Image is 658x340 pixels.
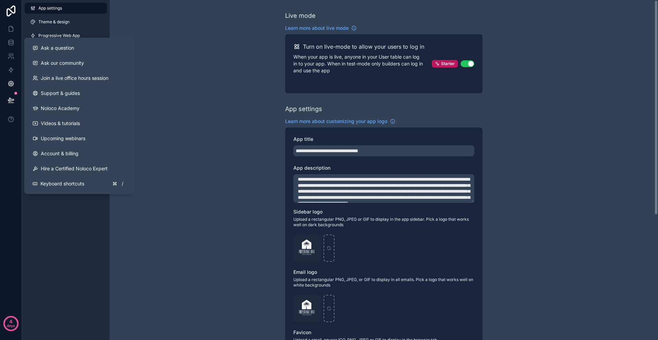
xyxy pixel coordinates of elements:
[7,321,15,330] p: days
[285,25,349,32] span: Learn more about live mode
[41,45,74,51] span: Ask a question
[293,53,432,74] p: When your app is live, anyone in your User table can log in to your app. When in test-mode only b...
[41,120,80,127] span: Videos & tutorials
[41,150,78,157] span: Account & billing
[27,116,131,131] a: Videos & tutorials
[285,118,387,125] span: Learn more about customizing your app logo
[41,90,80,97] span: Support & guides
[293,269,317,275] span: Email logo
[293,209,322,215] span: Sidebar logo
[441,61,455,66] span: Starter
[27,40,131,56] button: Ask a question
[40,180,84,187] span: Keyboard shortcuts
[27,161,131,176] button: Hire a Certified Noloco Expert
[38,33,80,38] span: Progressive Web App
[27,86,131,101] a: Support & guides
[293,217,474,228] span: Upload a rectangular PNG, JPEG or GIF to display in the app sidebar. Pick a logo that works well ...
[41,75,108,82] span: Join a live office hours session
[293,136,313,142] span: App title
[27,101,131,116] a: Noloco Academy
[293,277,474,288] span: Upload a rectangular PNG, JPEG, or GIF to display in all emails. Pick a logo that works well on w...
[293,329,311,335] span: Favicon
[27,56,131,71] a: Ask our community
[25,3,107,14] a: App settings
[9,318,12,325] p: 4
[285,104,322,114] div: App settings
[38,19,70,25] span: Theme & design
[293,165,330,171] span: App description
[27,176,131,191] button: Keyboard shortcuts/
[285,25,357,32] a: Learn more about live mode
[27,146,131,161] a: Account & billing
[41,60,84,66] span: Ask our community
[285,118,395,125] a: Learn more about customizing your app logo
[41,135,85,142] span: Upcoming webinars
[25,30,107,41] a: Progressive Web App
[285,11,316,21] div: Live mode
[41,165,108,172] span: Hire a Certified Noloco Expert
[38,5,62,11] span: App settings
[27,131,131,146] a: Upcoming webinars
[27,71,131,86] a: Join a live office hours session
[303,42,424,51] h2: Turn on live-mode to allow your users to log in
[120,181,125,186] span: /
[41,105,80,112] span: Noloco Academy
[25,16,107,27] a: Theme & design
